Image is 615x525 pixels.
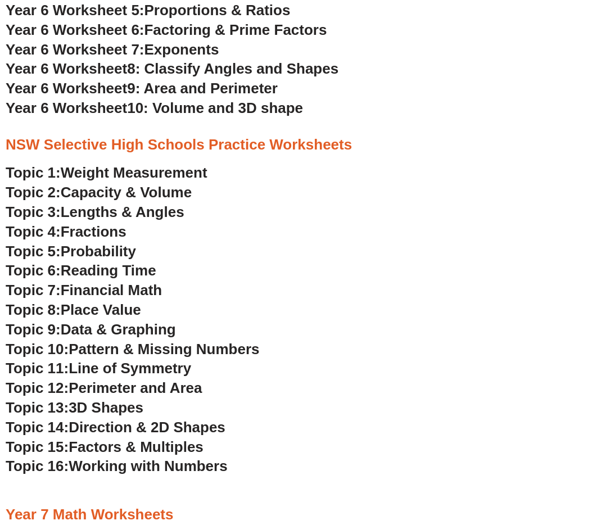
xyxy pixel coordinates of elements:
span: Topic 10: [6,341,69,357]
a: Topic 3:Lengths & Angles [6,203,184,220]
a: Topic 11:Line of Symmetry [6,360,191,377]
span: Reading Time [61,262,156,279]
a: Year 6 Worksheet 6:Factoring & Prime Factors [6,21,327,38]
span: Financial Math [61,282,162,298]
a: Topic 6:Reading Time [6,262,156,279]
span: Topic 16: [6,458,69,474]
span: Year 6 Worksheet 5: [6,2,144,19]
span: Working with Numbers [69,458,227,474]
span: Year 6 Worksheet [6,60,127,77]
a: Year 6 Worksheet10: Volume and 3D shape [6,99,303,116]
span: Year 6 Worksheet [6,99,127,116]
span: Place Value [61,301,141,318]
iframe: Chat Widget [428,398,615,525]
span: Topic 5: [6,243,61,260]
span: Year 6 Worksheet 7: [6,41,144,58]
a: Topic 14:Direction & 2D Shapes [6,419,225,436]
span: 9: Area and Perimeter [127,80,278,97]
a: Topic 5:Probability [6,243,136,260]
span: Topic 4: [6,223,61,240]
a: Topic 2:Capacity & Volume [6,184,192,201]
span: Weight Measurement [61,164,207,181]
a: Topic 13:3D Shapes [6,399,143,416]
span: 10: Volume and 3D shape [127,99,303,116]
span: Topic 15: [6,438,69,455]
span: Fractions [61,223,126,240]
span: Topic 2: [6,184,61,201]
a: Topic 8:Place Value [6,301,141,318]
span: Capacity & Volume [61,184,192,201]
a: Topic 9:Data & Graphing [6,321,176,338]
a: Topic 15:Factors & Multiples [6,438,204,455]
h3: Year 7 Math Worksheets [6,505,609,524]
span: Lengths & Angles [61,203,184,220]
span: Line of Symmetry [69,360,191,377]
span: Factors & Multiples [69,438,204,455]
a: Topic 10:Pattern & Missing Numbers [6,341,259,357]
span: Year 6 Worksheet 6: [6,21,144,38]
a: Year 6 Worksheet 5:Proportions & Ratios [6,2,290,19]
span: Topic 9: [6,321,61,338]
span: Proportions & Ratios [144,2,291,19]
a: Topic 7:Financial Math [6,282,162,298]
span: Probability [61,243,136,260]
a: Year 6 Worksheet8: Classify Angles and Shapes [6,60,338,77]
span: Factoring & Prime Factors [144,21,327,38]
span: Topic 8: [6,301,61,318]
a: Year 6 Worksheet 7:Exponents [6,41,219,58]
a: Year 6 Worksheet9: Area and Perimeter [6,80,278,97]
span: Topic 14: [6,419,69,436]
h3: NSW Selective High Schools Practice Worksheets [6,135,609,155]
span: Year 6 Worksheet [6,80,127,97]
a: Topic 4:Fractions [6,223,126,240]
span: Data & Graphing [61,321,176,338]
span: Topic 13: [6,399,69,416]
span: Topic 1: [6,164,61,181]
span: Topic 7: [6,282,61,298]
span: Direction & 2D Shapes [69,419,225,436]
span: Perimeter and Area [69,379,202,396]
span: Topic 11: [6,360,69,377]
span: Topic 6: [6,262,61,279]
a: Topic 12:Perimeter and Area [6,379,202,396]
span: Pattern & Missing Numbers [69,341,259,357]
span: Topic 12: [6,379,69,396]
span: 8: Classify Angles and Shapes [127,60,338,77]
a: Topic 16:Working with Numbers [6,458,228,474]
span: Topic 3: [6,203,61,220]
a: Topic 1:Weight Measurement [6,164,207,181]
span: Exponents [144,41,219,58]
span: 3D Shapes [69,399,143,416]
